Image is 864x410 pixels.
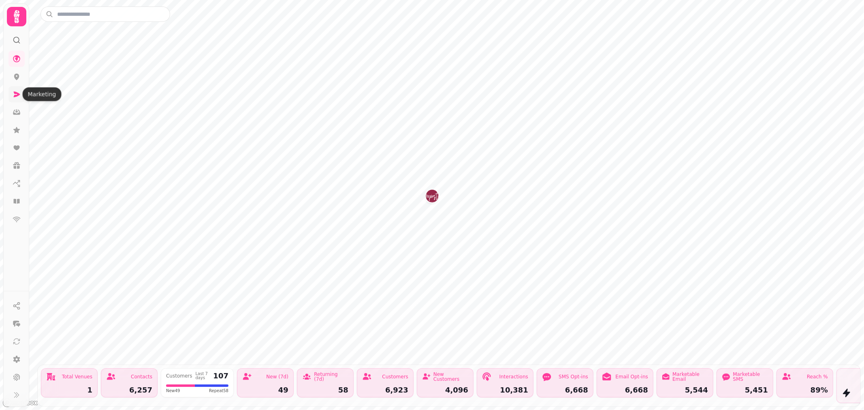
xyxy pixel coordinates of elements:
div: 10,381 [482,387,528,394]
div: Email Opt-ins [616,374,648,379]
div: Map marker [426,190,439,205]
div: Contacts [131,374,152,379]
div: Reach % [807,374,828,379]
div: SMS Opt-ins [559,374,588,379]
div: 5,451 [722,387,768,394]
div: Customers [166,374,192,378]
div: Interactions [499,374,528,379]
a: Mapbox logo [2,398,38,408]
div: 6,923 [362,387,408,394]
div: 5,544 [662,387,708,394]
div: 4,096 [422,387,468,394]
div: 49 [242,387,288,394]
div: 6,668 [542,387,588,394]
div: Total Venues [62,374,92,379]
div: Last 7 days [196,372,210,380]
div: 58 [302,387,348,394]
div: Marketable Email [672,372,708,382]
button: Wyvestows [426,190,439,203]
div: 6,257 [106,387,152,394]
span: Repeat 58 [209,388,228,394]
div: Customers [382,374,408,379]
div: New (7d) [266,374,288,379]
div: New Customers [433,372,468,382]
div: 107 [213,372,228,380]
span: New 49 [166,388,180,394]
div: Marketing [23,88,62,101]
div: 1 [46,387,92,394]
div: Marketable SMS [733,372,768,382]
div: 6,668 [602,387,648,394]
div: 89% [782,387,828,394]
div: Returning (7d) [314,372,348,382]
